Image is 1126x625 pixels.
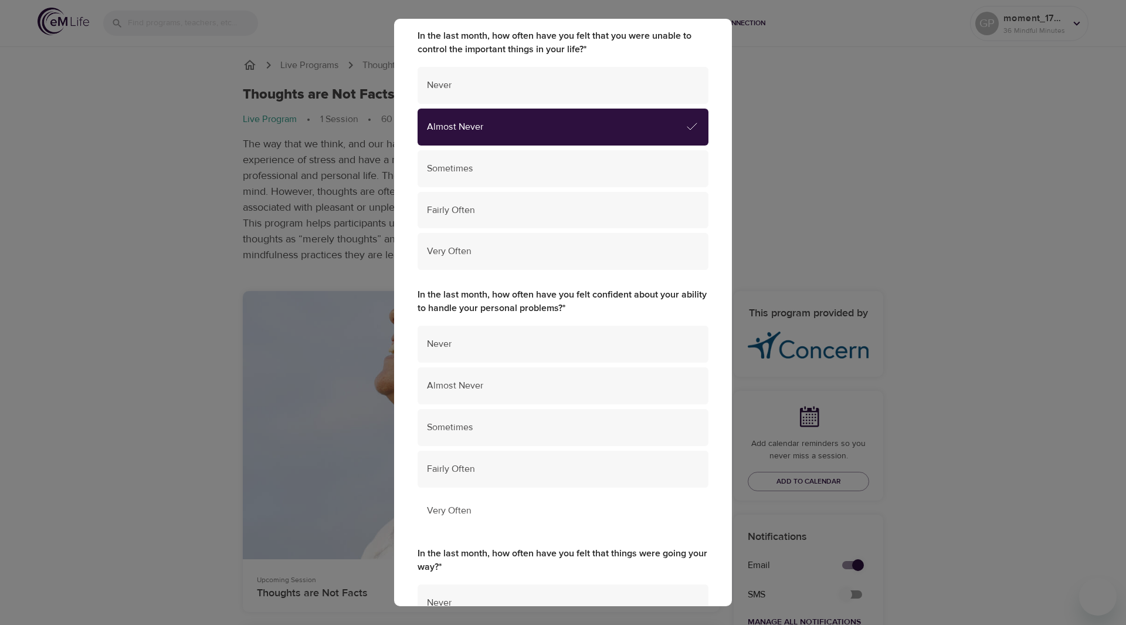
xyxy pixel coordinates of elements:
[427,504,699,518] span: Very Often
[418,288,708,315] label: In the last month, how often have you felt confident about your ability to handle your personal p...
[427,204,699,217] span: Fairly Often
[427,120,685,134] span: Almost Never
[427,162,699,175] span: Sometimes
[418,29,708,56] label: In the last month, how often have you felt that you were unable to control the important things i...
[427,245,699,258] span: Very Often
[418,547,708,574] label: In the last month, how often have you felt that things were going your way?
[427,462,699,476] span: Fairly Often
[427,421,699,434] span: Sometimes
[427,79,699,92] span: Never
[427,337,699,351] span: Never
[427,596,699,610] span: Never
[427,379,699,393] span: Almost Never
